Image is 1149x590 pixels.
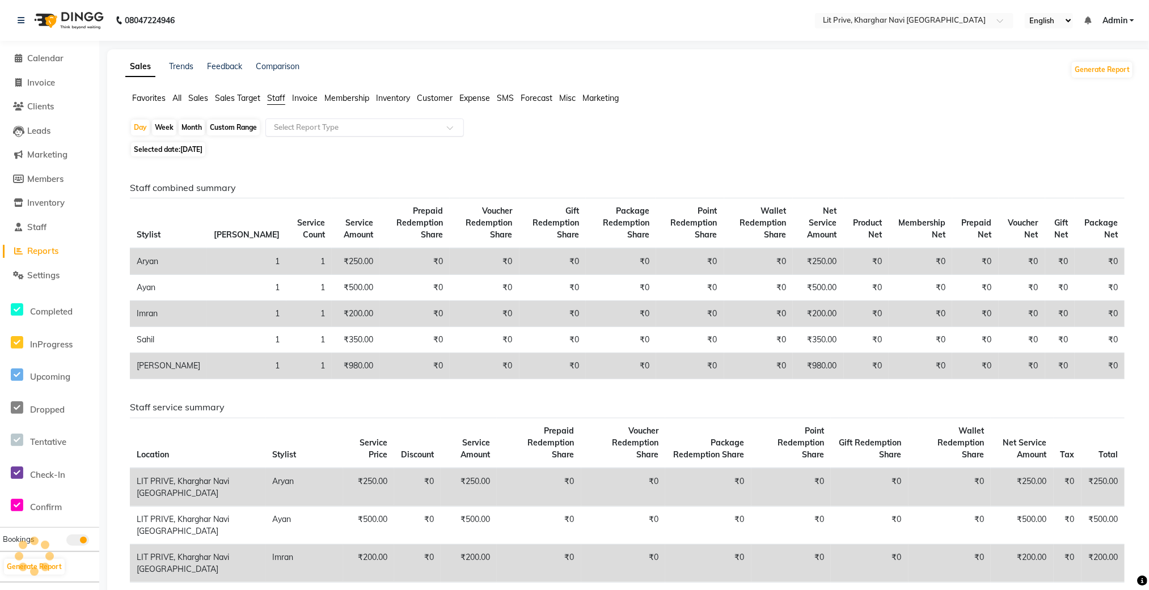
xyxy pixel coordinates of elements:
td: ₹0 [889,301,952,327]
a: Comparison [256,61,299,71]
td: ₹0 [1054,506,1082,544]
td: ₹0 [999,301,1045,327]
span: Dropped [30,404,65,415]
td: ₹0 [889,275,952,301]
td: ₹500.00 [793,275,844,301]
span: Membership [324,93,369,103]
td: Ayan [266,506,343,544]
span: Invoice [292,93,318,103]
td: ₹0 [586,353,656,379]
a: Members [3,173,96,186]
td: ₹0 [1045,248,1075,275]
td: ₹0 [581,544,666,582]
td: ₹250.00 [441,468,497,507]
td: ₹500.00 [991,506,1054,544]
span: Prepaid Redemption Share [528,426,574,460]
td: ₹0 [889,248,952,275]
td: ₹0 [380,301,450,327]
td: ₹0 [1075,327,1125,353]
td: ₹0 [581,506,666,544]
td: ₹0 [999,353,1045,379]
td: ₹0 [450,301,519,327]
td: ₹0 [656,353,724,379]
td: ₹0 [665,468,751,507]
span: SMS [497,93,514,103]
td: ₹250.00 [991,468,1054,507]
td: ₹0 [394,544,441,582]
td: Imran [266,544,343,582]
td: LIT PRIVE, Kharghar Navi [GEOGRAPHIC_DATA] [130,544,266,582]
span: Net Service Amount [1003,438,1047,460]
span: Membership Net [898,218,945,240]
td: ₹0 [519,275,586,301]
td: ₹200.00 [991,544,1054,582]
div: Day [131,120,150,135]
td: ₹250.00 [1082,468,1125,507]
span: Tax [1061,449,1075,460]
span: Sales Target [215,93,260,103]
a: Clients [3,100,96,113]
td: ₹0 [450,353,519,379]
td: ₹0 [844,353,889,379]
span: Sales [188,93,208,103]
span: Upcoming [30,371,70,382]
td: ₹0 [999,327,1045,353]
span: Wallet Redemption Share [740,206,786,240]
td: ₹0 [1045,301,1075,327]
td: ₹0 [724,353,793,379]
td: ₹0 [751,468,831,507]
span: InProgress [30,339,73,350]
span: Tentative [30,436,66,447]
span: Marketing [582,93,619,103]
td: ₹500.00 [1082,506,1125,544]
span: Settings [27,270,60,281]
span: Service Count [297,218,325,240]
span: Wallet Redemption Share [937,426,984,460]
td: ₹0 [724,248,793,275]
span: Product Net [853,218,882,240]
td: ₹0 [380,248,450,275]
span: Point Redemption Share [778,426,824,460]
a: Trends [169,61,193,71]
td: ₹0 [586,248,656,275]
td: 1 [286,248,332,275]
div: Week [152,120,176,135]
td: LIT PRIVE, Kharghar Navi [GEOGRAPHIC_DATA] [130,506,266,544]
span: Selected date: [131,142,205,156]
td: ₹0 [844,275,889,301]
td: ₹0 [586,275,656,301]
td: ₹0 [952,327,999,353]
td: ₹200.00 [343,544,395,582]
a: Inventory [3,197,96,210]
a: Calendar [3,52,96,65]
span: Admin [1102,15,1127,27]
td: 1 [207,275,286,301]
span: Discount [401,449,434,460]
a: Sales [125,57,155,77]
td: ₹0 [844,248,889,275]
td: ₹0 [380,275,450,301]
span: Staff [267,93,285,103]
h6: Staff combined summary [130,182,1125,193]
td: ₹0 [952,301,999,327]
td: ₹500.00 [441,506,497,544]
td: ₹200.00 [332,301,380,327]
span: Gift Redemption Share [533,206,579,240]
td: ₹0 [831,468,908,507]
a: Leads [3,125,96,138]
a: Invoice [3,77,96,90]
td: ₹980.00 [793,353,844,379]
td: ₹980.00 [332,353,380,379]
td: 1 [286,353,332,379]
td: ₹0 [909,506,991,544]
span: Prepaid Net [962,218,992,240]
td: ₹350.00 [793,327,844,353]
td: ₹0 [450,248,519,275]
span: Clients [27,101,54,112]
span: Customer [417,93,453,103]
td: ₹350.00 [332,327,380,353]
a: Settings [3,269,96,282]
a: Staff [3,221,96,234]
td: 1 [207,353,286,379]
h6: Staff service summary [130,402,1125,413]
